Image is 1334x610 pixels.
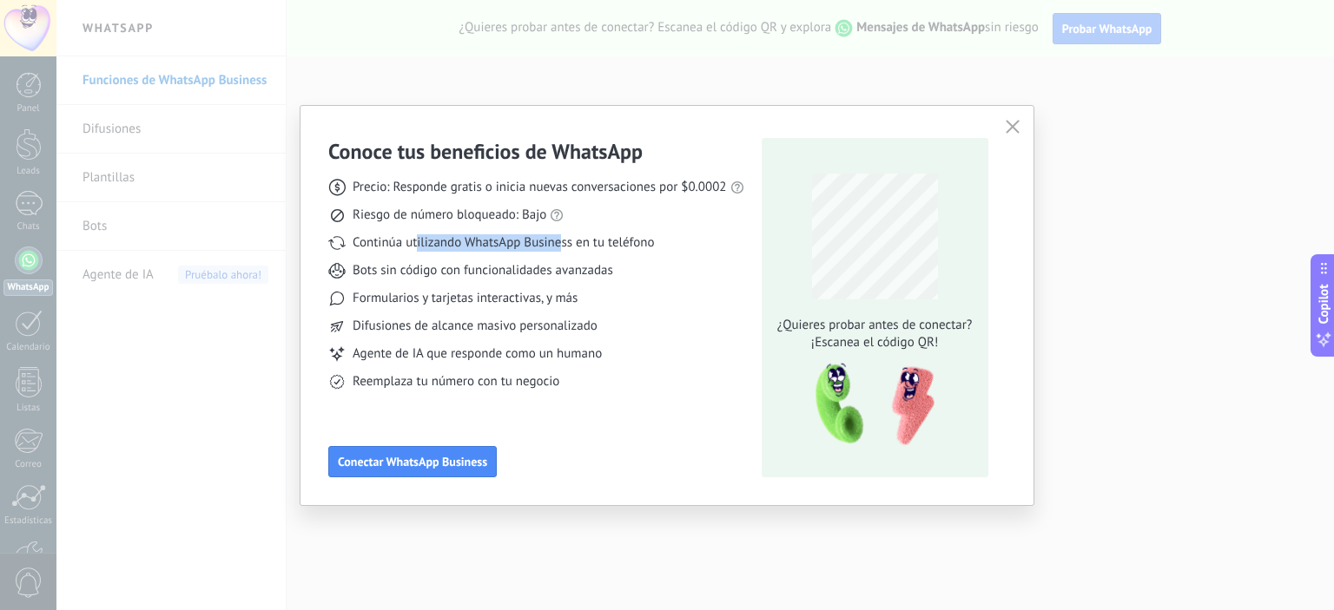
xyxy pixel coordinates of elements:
span: Riesgo de número bloqueado: Bajo [353,207,546,224]
span: Reemplaza tu número con tu negocio [353,373,559,390]
span: Agente de IA que responde como un humano [353,345,602,363]
span: Bots sin código con funcionalidades avanzadas [353,262,613,279]
img: qr-pic-1x.png [801,358,938,451]
span: ¡Escanea el código QR! [772,334,977,351]
span: Precio: Responde gratis o inicia nuevas conversaciones por $0.0002 [353,179,727,196]
span: Continúa utilizando WhatsApp Business en tu teléfono [353,234,654,252]
span: Conectar WhatsApp Business [338,456,487,468]
button: Conectar WhatsApp Business [328,446,497,477]
span: Formularios y tarjetas interactivas, y más [353,290,578,307]
span: Copilot [1315,284,1332,324]
span: ¿Quieres probar antes de conectar? [772,317,977,334]
span: Difusiones de alcance masivo personalizado [353,318,598,335]
h3: Conoce tus beneficios de WhatsApp [328,138,643,165]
